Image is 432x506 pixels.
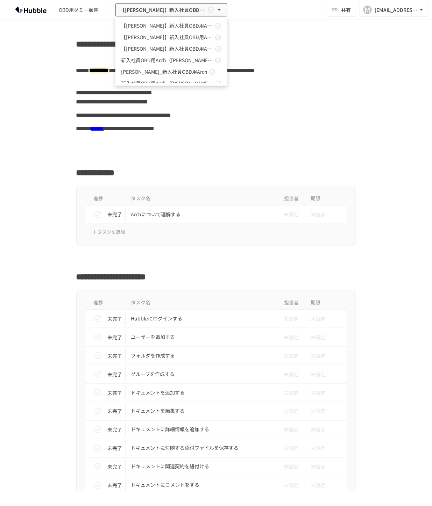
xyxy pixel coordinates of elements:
[121,68,207,75] span: [PERSON_NAME]_新入社員OBD用Arch
[121,45,213,52] span: 【[PERSON_NAME]】新入社員OBD用Arch
[121,57,213,64] span: 新入社員OBD用Arch（[PERSON_NAME]）
[121,34,213,41] span: 【[PERSON_NAME]】新入社員OBD用Arch
[121,80,213,87] span: 新入社員OBD用Arch（[PERSON_NAME]＿BGOインターン生）
[121,22,213,29] span: 【[PERSON_NAME]】新入社員OBD用Arch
